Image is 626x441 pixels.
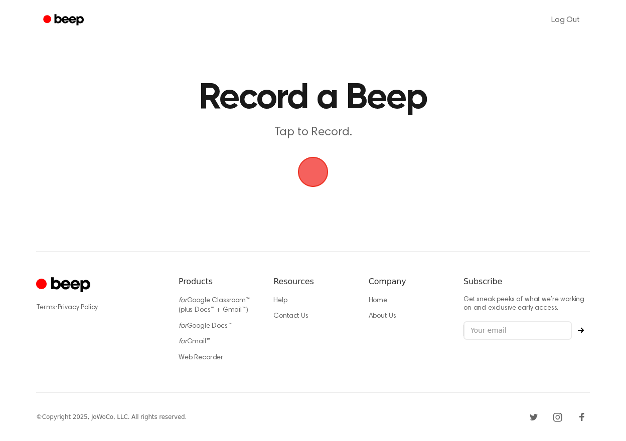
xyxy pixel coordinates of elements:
h6: Subscribe [463,276,590,288]
p: Get sneak peeks of what we’re working on and exclusive early access. [463,296,590,313]
a: Privacy Policy [58,304,98,311]
a: Beep [36,11,93,30]
a: Cruip [36,276,93,295]
h6: Resources [273,276,352,288]
button: Subscribe [572,327,590,333]
a: Home [369,297,387,304]
a: Facebook [574,409,590,425]
input: Your email [463,321,572,340]
a: forGoogle Docs™ [179,323,232,330]
a: Help [273,297,287,304]
div: · [36,303,163,313]
a: Instagram [550,409,566,425]
i: for [179,338,187,345]
a: Contact Us [273,313,308,320]
p: Tap to Record. [120,124,506,141]
h6: Company [369,276,447,288]
img: Beep Logo [298,157,328,187]
h6: Products [179,276,257,288]
a: Log Out [541,8,590,32]
i: for [179,297,187,304]
a: forGoogle Classroom™ (plus Docs™ + Gmail™) [179,297,250,314]
a: Terms [36,304,55,311]
a: Twitter [526,409,542,425]
a: Web Recorder [179,354,223,361]
h1: Record a Beep [108,80,518,116]
div: © Copyright 2025, JoWoCo, LLC. All rights reserved. [36,412,187,421]
a: forGmail™ [179,338,210,345]
a: About Us [369,313,396,320]
i: for [179,323,187,330]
